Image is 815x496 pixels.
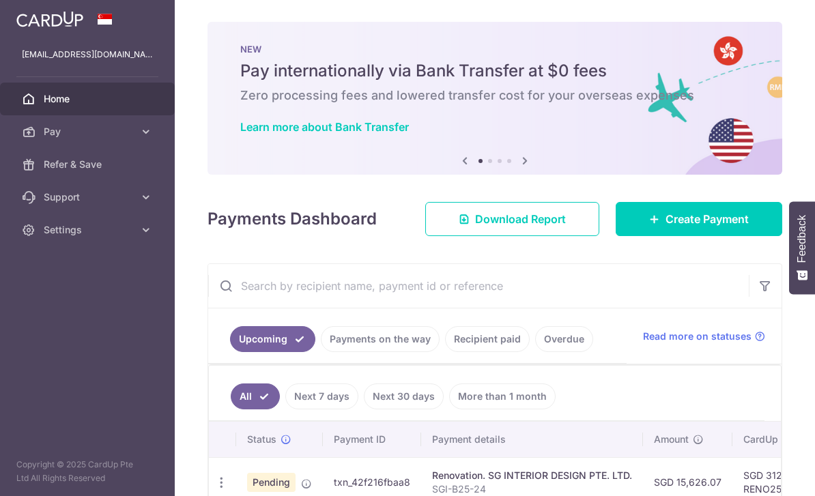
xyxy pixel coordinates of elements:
[230,326,315,352] a: Upcoming
[743,433,795,446] span: CardUp fee
[425,202,599,236] a: Download Report
[364,383,444,409] a: Next 30 days
[616,202,782,236] a: Create Payment
[44,190,134,204] span: Support
[247,433,276,446] span: Status
[231,383,280,409] a: All
[666,211,749,227] span: Create Payment
[22,48,153,61] p: [EMAIL_ADDRESS][DOMAIN_NAME]
[240,120,409,134] a: Learn more about Bank Transfer
[654,433,689,446] span: Amount
[247,473,296,492] span: Pending
[44,158,134,171] span: Refer & Save
[16,11,83,27] img: CardUp
[789,201,815,294] button: Feedback - Show survey
[208,22,782,175] img: Bank transfer banner
[643,330,765,343] a: Read more on statuses
[432,469,632,482] div: Renovation. SG INTERIOR DESIGN PTE. LTD.
[285,383,358,409] a: Next 7 days
[44,92,134,106] span: Home
[323,422,421,457] th: Payment ID
[535,326,593,352] a: Overdue
[44,125,134,138] span: Pay
[643,330,752,343] span: Read more on statuses
[449,383,556,409] a: More than 1 month
[240,60,749,82] h5: Pay internationally via Bank Transfer at $0 fees
[240,87,749,104] h6: Zero processing fees and lowered transfer cost for your overseas expenses
[445,326,530,352] a: Recipient paid
[475,211,566,227] span: Download Report
[796,215,808,263] span: Feedback
[208,264,749,308] input: Search by recipient name, payment id or reference
[240,44,749,55] p: NEW
[432,482,632,496] p: SGI-B25-24
[421,422,643,457] th: Payment details
[208,207,377,231] h4: Payments Dashboard
[321,326,440,352] a: Payments on the way
[44,223,134,237] span: Settings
